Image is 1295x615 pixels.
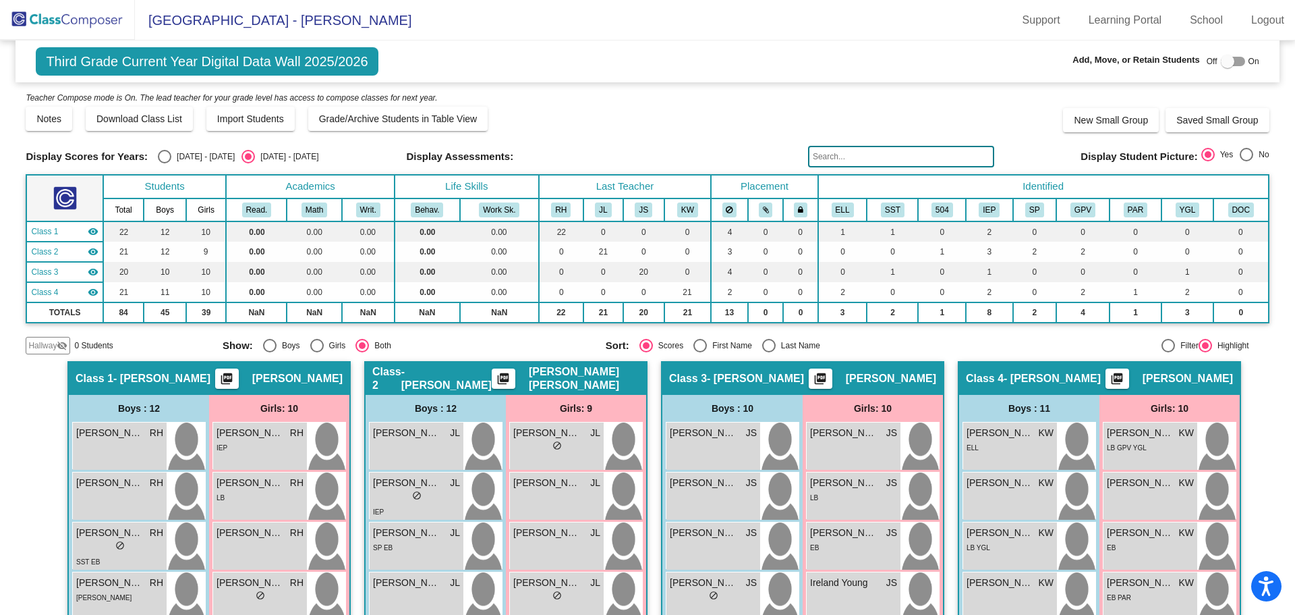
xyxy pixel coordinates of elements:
td: 0.00 [395,221,460,242]
div: Girls: 9 [506,395,646,422]
th: English Language Learner [818,198,867,221]
div: Girls: 10 [803,395,943,422]
td: 0 [748,282,784,302]
td: 2 [1161,282,1213,302]
td: 0 [1013,282,1056,302]
span: [PERSON_NAME] [373,426,440,440]
span: JS [746,476,757,490]
i: Teacher Compose mode is On. The lead teacher for your grade level has access to compose classes f... [26,93,437,103]
td: 2 [1056,242,1110,262]
div: Boys : 12 [366,395,506,422]
td: 0 [664,242,712,262]
td: 4 [1056,302,1110,323]
td: 22 [539,302,583,323]
th: Good Parent Volunteer [1056,198,1110,221]
mat-icon: visibility [88,267,98,277]
td: 11 [144,282,186,302]
button: Print Students Details [492,369,515,389]
mat-icon: visibility_off [57,340,67,351]
span: [PERSON_NAME] [513,526,581,540]
td: 0 [1161,242,1213,262]
td: 0.00 [226,262,287,282]
td: 0 [1110,221,1161,242]
td: 20 [623,302,664,323]
span: - [PERSON_NAME] [1004,372,1101,385]
mat-radio-group: Select an option [223,339,596,352]
span: RH [150,426,163,440]
td: 0 [539,242,583,262]
th: Rebecca Hoffman [539,198,583,221]
th: Individualized Education Plan [966,198,1013,221]
th: Julia Lee Hwang [583,198,623,221]
td: 1 [867,262,918,282]
span: Notes [36,113,61,124]
td: 0.00 [287,262,341,282]
td: 10 [186,262,226,282]
td: 21 [664,282,712,302]
td: 22 [103,221,144,242]
span: [PERSON_NAME] [76,426,144,440]
td: 4 [711,221,747,242]
td: 0 [539,282,583,302]
td: 12 [144,242,186,262]
button: DOC [1228,203,1254,217]
button: New Small Group [1063,108,1159,132]
td: 0 [818,242,867,262]
a: Logout [1240,9,1295,31]
th: Parent meetings, emails, concerns [1110,198,1161,221]
span: JS [886,476,897,490]
mat-icon: picture_as_pdf [495,372,511,391]
td: 10 [186,221,226,242]
td: 0 [748,262,784,282]
td: 0 [867,282,918,302]
mat-icon: picture_as_pdf [812,372,828,391]
button: SST [881,203,904,217]
td: 1 [1110,302,1161,323]
td: 0.00 [342,282,395,302]
td: NaN [226,302,287,323]
span: RH [290,526,304,540]
th: Total [103,198,144,221]
mat-icon: visibility [88,226,98,237]
span: Hallway [28,340,57,352]
td: 0.00 [342,242,395,262]
td: 0.00 [342,221,395,242]
td: 0 [1013,262,1056,282]
td: 0 [783,221,817,242]
td: 3 [966,242,1013,262]
td: 0.00 [287,242,341,262]
span: IEP [217,444,227,452]
td: 1 [867,221,918,242]
mat-icon: visibility [88,287,98,298]
td: 0 [583,262,623,282]
th: Girls [186,198,226,221]
th: Students [103,175,227,198]
button: Behav. [411,203,443,217]
div: Girls [324,340,346,352]
span: Grade/Archive Students in Table View [319,113,478,124]
td: 10 [186,282,226,302]
td: 0.00 [226,282,287,302]
td: 0 [918,221,966,242]
div: Filter [1175,340,1199,352]
div: Boys [277,340,300,352]
td: 0.00 [460,221,539,242]
span: JL [590,526,600,540]
span: Sort: [606,340,629,352]
td: 1 [918,242,966,262]
span: Download Class List [96,113,182,124]
td: 0 [623,242,664,262]
th: Young for Grade Level [1161,198,1213,221]
button: Print Students Details [1105,369,1129,389]
th: Identified [818,175,1269,198]
div: Boys : 11 [959,395,1099,422]
th: Speech IEP [1013,198,1056,221]
th: Life Skills [395,175,539,198]
td: 21 [664,302,712,323]
td: 2 [818,282,867,302]
mat-icon: picture_as_pdf [219,372,235,391]
span: - [PERSON_NAME] [401,365,492,392]
span: [PERSON_NAME] [217,426,284,440]
td: 84 [103,302,144,323]
button: Math [301,203,327,217]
